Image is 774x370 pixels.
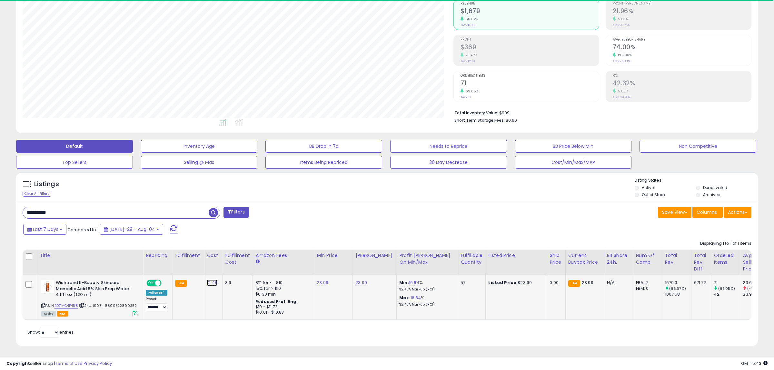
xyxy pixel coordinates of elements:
button: [DATE]-29 - Aug-04 [100,224,163,235]
a: 16.84 [411,295,421,301]
b: Min: [399,280,409,286]
b: Reduced Prof. Rng. [255,299,298,304]
div: Preset: [146,297,167,311]
div: Avg Selling Price [743,252,766,272]
div: 15% for > $10 [255,286,309,291]
button: Save View [658,207,691,218]
button: Needs to Reprice [390,140,507,153]
div: Displaying 1 to 1 of 1 items [700,241,751,247]
div: Listed Price [488,252,544,259]
button: Default [16,140,133,153]
label: Out of Stock [642,192,665,197]
small: FBA [568,280,580,287]
button: Non Competitive [640,140,756,153]
a: 16.84 [409,280,420,286]
div: FBM: 0 [636,286,657,291]
a: 12.45 [207,280,217,286]
span: All listings currently available for purchase on Amazon [41,311,56,317]
div: FBA: 2 [636,280,657,286]
div: BB Share 24h. [607,252,630,266]
h2: 74.00% [613,43,751,52]
small: (66.67%) [669,286,686,291]
small: Prev: $209 [461,59,475,63]
button: Selling @ Max [141,156,258,169]
div: Current Buybox Price [568,252,601,266]
span: [DATE]-29 - Aug-04 [109,226,155,232]
div: $23.99 [488,280,542,286]
span: Profit [461,38,599,42]
small: FBA [175,280,187,287]
li: $909 [454,109,747,116]
label: Active [642,185,654,190]
button: Filters [223,207,249,218]
small: 76.42% [463,53,478,58]
span: Profit [PERSON_NAME] [613,2,751,5]
div: Fulfillable Quantity [461,252,483,266]
span: $0.60 [506,117,517,123]
small: Prev: 20.75% [613,23,630,27]
h2: $1,679 [461,7,599,16]
strong: Copyright [6,360,30,366]
div: 23.65 [743,280,769,286]
label: Deactivated [703,185,727,190]
b: Listed Price: [488,280,518,286]
div: % [399,295,453,307]
span: ROI [613,74,751,78]
div: 1679.3 [665,280,691,286]
div: 57 [461,280,481,286]
small: Prev: 42 [461,95,471,99]
span: | SKU: 19031_8809572890352 [79,303,137,308]
small: Prev: 25.00% [613,59,630,63]
button: Inventory Age [141,140,258,153]
div: Total Rev. [665,252,689,266]
button: Columns [692,207,723,218]
span: 23.99 [582,280,593,286]
button: 30 Day Decrease [390,156,507,169]
b: Short Term Storage Fees: [454,118,505,123]
span: ON [147,280,155,286]
div: Num of Comp. [636,252,660,266]
div: Total Rev. Diff. [694,252,709,272]
small: 66.67% [463,17,478,22]
small: 5.83% [616,17,628,22]
div: 3.9 [225,280,248,286]
div: 71 [714,280,740,286]
div: 8% for <= $10 [255,280,309,286]
div: ASIN: [41,280,138,316]
div: Amazon Fees [255,252,311,259]
div: Follow BB * [146,290,167,296]
div: Ordered Items [714,252,737,266]
span: Revenue [461,2,599,5]
div: 1007.58 [665,291,691,297]
div: Clear All Filters [23,191,51,197]
div: seller snap | | [6,361,112,367]
th: The percentage added to the cost of goods (COGS) that forms the calculator for Min & Max prices. [397,250,458,275]
a: 23.99 [355,280,367,286]
div: $10 - $11.72 [255,304,309,310]
div: N/A [607,280,628,286]
span: Avg. Buybox Share [613,38,751,42]
span: Columns [697,209,717,215]
div: Repricing [146,252,170,259]
small: Amazon Fees. [255,259,259,265]
div: Title [40,252,140,259]
button: BB Drop in 7d [265,140,382,153]
button: Items Being Repriced [265,156,382,169]
a: Terms of Use [55,360,83,366]
a: B07MC4P4R8 [55,303,78,308]
div: Ship Price [550,252,562,266]
div: $0.30 min [255,291,309,297]
small: Prev: $1,008 [461,23,476,27]
img: 316dt5Upm4L._SL40_.jpg [41,280,54,293]
b: Max: [399,295,411,301]
button: BB Price Below Min [515,140,632,153]
div: 42 [714,291,740,297]
button: Top Sellers [16,156,133,169]
span: Ordered Items [461,74,599,78]
h5: Listings [34,180,59,189]
span: FBA [57,311,68,317]
div: Cost [207,252,220,259]
div: % [399,280,453,292]
h2: 42.32% [613,80,751,88]
small: 196.00% [616,53,632,58]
